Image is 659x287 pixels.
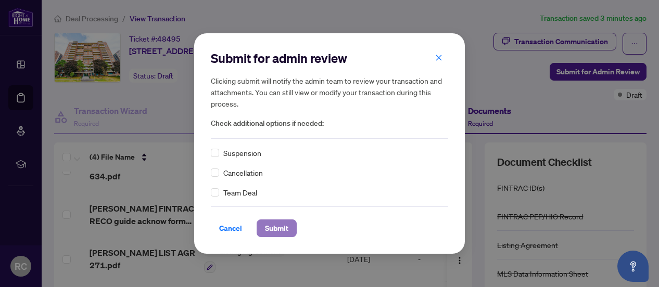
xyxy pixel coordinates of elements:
[219,220,242,237] span: Cancel
[211,118,448,129] span: Check additional options if needed:
[257,219,297,237] button: Submit
[265,220,288,237] span: Submit
[211,219,250,237] button: Cancel
[223,187,257,198] span: Team Deal
[617,251,649,282] button: Open asap
[211,75,448,109] h5: Clicking submit will notify the admin team to review your transaction and attachments. You can st...
[435,54,442,61] span: close
[223,147,261,159] span: Suspension
[223,167,263,178] span: Cancellation
[211,50,448,67] h2: Submit for admin review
